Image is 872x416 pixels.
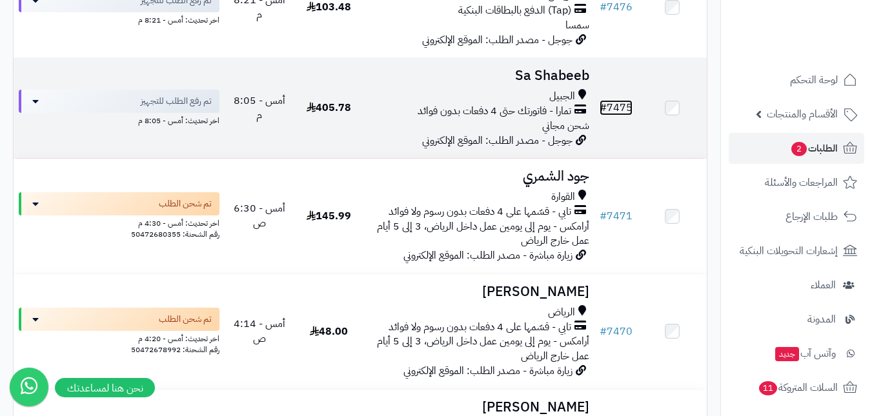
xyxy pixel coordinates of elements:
span: تم شحن الطلب [159,313,212,326]
span: الرياض [548,305,575,320]
span: 405.78 [307,100,351,115]
a: #7475 [600,100,633,115]
span: جوجل - مصدر الطلب: الموقع الإلكتروني [422,32,573,48]
span: رقم الشحنة: 50472678992 [131,344,219,355]
span: طلبات الإرجاع [786,208,838,226]
span: إشعارات التحويلات البنكية [740,242,838,260]
span: رقم الشحنة: 50472680355 [131,228,219,240]
span: # [600,208,607,224]
span: تم رفع الطلب للتجهيز [141,95,212,108]
span: جوجل - مصدر الطلب: الموقع الإلكتروني [422,133,573,148]
span: العملاء [811,276,836,294]
span: الأقسام والمنتجات [767,105,838,123]
h3: [PERSON_NAME] [369,400,589,415]
span: # [600,100,607,115]
a: السلات المتروكة11 [729,372,864,403]
span: المراجعات والأسئلة [765,173,838,192]
h3: Sa Shabeeb [369,68,589,83]
a: #7471 [600,208,633,224]
span: 2 [791,142,807,156]
span: أمس - 6:30 ص [234,201,285,231]
div: اخر تحديث: أمس - 8:05 م [19,113,219,126]
a: المراجعات والأسئلة [729,167,864,198]
a: لوحة التحكم [729,64,864,95]
span: السلات المتروكة [758,379,838,397]
span: تابي - قسّمها على 4 دفعات بدون رسوم ولا فوائد [389,320,571,335]
span: الجبيل [549,89,575,104]
span: وآتس آب [774,344,836,362]
span: تابي - قسّمها على 4 دفعات بدون رسوم ولا فوائد [389,204,571,219]
a: المدونة [729,304,864,335]
span: (Tap) الدفع بالبطاقات البنكية [458,3,571,18]
a: طلبات الإرجاع [729,201,864,232]
a: الطلبات2 [729,133,864,164]
span: المدونة [807,310,836,328]
span: أرامكس - يوم إلى يومين عمل داخل الرياض، 3 إلى 5 أيام عمل خارج الرياض [377,333,589,364]
span: # [600,324,607,339]
a: العملاء [729,270,864,301]
img: logo-2.png [784,36,860,63]
span: لوحة التحكم [790,71,838,89]
span: تمارا - فاتورتك حتى 4 دفعات بدون فوائد [418,104,571,119]
span: الطلبات [790,139,838,157]
div: اخر تحديث: أمس - 4:30 م [19,215,219,229]
a: وآتس آبجديد [729,338,864,369]
a: #7470 [600,324,633,339]
div: اخر تحديث: أمس - 8:21 م [19,12,219,26]
span: أمس - 8:05 م [234,93,285,123]
span: 145.99 [307,208,351,224]
span: سمسا [565,17,589,33]
h3: [PERSON_NAME] [369,284,589,299]
span: القوارة [551,190,575,204]
span: زيارة مباشرة - مصدر الطلب: الموقع الإلكتروني [403,248,573,263]
h3: جود الشمري [369,169,589,184]
span: 11 [759,381,777,395]
span: تم شحن الطلب [159,197,212,210]
div: اخر تحديث: أمس - 4:20 م [19,331,219,344]
span: أرامكس - يوم إلى يومين عمل داخل الرياض، 3 إلى 5 أيام عمل خارج الرياض [377,219,589,249]
span: 48.00 [310,324,348,339]
span: شحن مجاني [542,118,589,134]
a: إشعارات التحويلات البنكية [729,235,864,266]
span: أمس - 4:14 ص [234,316,285,346]
span: جديد [775,347,799,361]
span: زيارة مباشرة - مصدر الطلب: الموقع الإلكتروني [403,363,573,379]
